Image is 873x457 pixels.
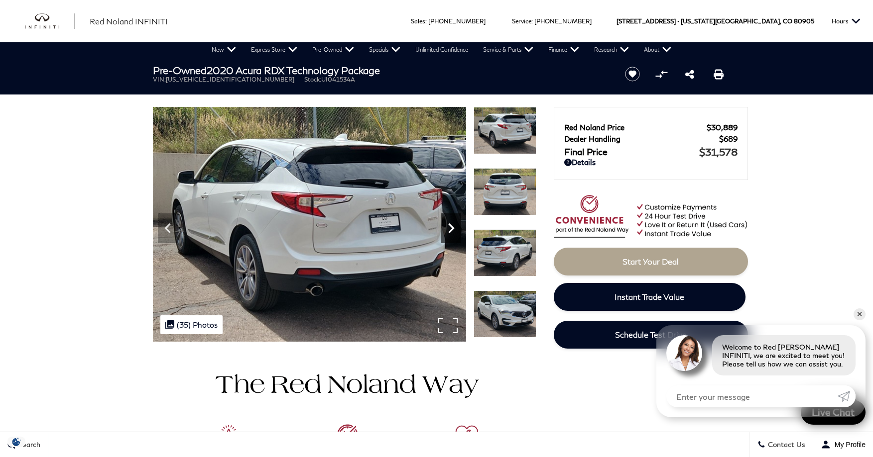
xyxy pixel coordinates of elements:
[564,134,719,143] span: Dealer Handling
[714,68,724,80] a: Print this Pre-Owned 2020 Acura RDX Technology Package
[441,213,461,243] div: Next
[564,158,738,167] a: Details
[166,76,294,83] span: [US_VEHICLE_IDENTIFICATION_NUMBER]
[158,213,178,243] div: Previous
[160,315,223,334] div: (35) Photos
[636,42,679,57] a: About
[244,42,305,57] a: Express Store
[765,441,805,449] span: Contact Us
[25,13,75,29] img: INFINITI
[623,257,679,266] span: Start Your Deal
[654,67,669,82] button: Compare vehicle
[321,76,355,83] span: UI041534A
[666,385,838,407] input: Enter your message
[25,13,75,29] a: infiniti
[587,42,636,57] a: Research
[564,146,699,157] span: Final Price
[425,17,427,25] span: :
[615,292,684,301] span: Instant Trade Value
[838,385,856,407] a: Submit
[707,123,738,132] span: $30,889
[831,441,866,449] span: My Profile
[153,64,207,76] strong: Pre-Owned
[153,107,466,342] img: Used 2020 Platinum White Pearl Acura Technology Package image 11
[615,330,687,339] span: Schedule Test Drive
[564,123,707,132] span: Red Noland Price
[474,168,536,215] img: Used 2020 Platinum White Pearl Acura Technology Package image 12
[90,15,168,27] a: Red Noland INFINITI
[5,437,28,447] section: Click to Open Cookie Consent Modal
[411,17,425,25] span: Sales
[719,134,738,143] span: $689
[90,16,168,26] span: Red Noland INFINITI
[204,42,244,57] a: New
[685,68,694,80] a: Share this Pre-Owned 2020 Acura RDX Technology Package
[512,17,531,25] span: Service
[362,42,408,57] a: Specials
[564,134,738,143] a: Dealer Handling $689
[305,42,362,57] a: Pre-Owned
[554,248,748,275] a: Start Your Deal
[204,42,679,57] nav: Main Navigation
[554,283,746,311] a: Instant Trade Value
[15,441,40,449] span: Search
[813,432,873,457] button: Open user profile menu
[474,107,536,154] img: Used 2020 Platinum White Pearl Acura Technology Package image 11
[474,290,536,338] img: Used 2020 Platinum White Pearl Acura Technology Package image 14
[531,17,533,25] span: :
[304,76,321,83] span: Stock:
[153,65,609,76] h1: 2020 Acura RDX Technology Package
[541,42,587,57] a: Finance
[428,17,486,25] a: [PHONE_NUMBER]
[474,229,536,276] img: Used 2020 Platinum White Pearl Acura Technology Package image 13
[564,146,738,158] a: Final Price $31,578
[622,66,643,82] button: Save vehicle
[153,76,166,83] span: VIN:
[712,335,856,375] div: Welcome to Red [PERSON_NAME] INFINITI, we are excited to meet you! Please tell us how we can assi...
[534,17,592,25] a: [PHONE_NUMBER]
[408,42,476,57] a: Unlimited Confidence
[5,437,28,447] img: Opt-Out Icon
[476,42,541,57] a: Service & Parts
[617,17,814,25] a: [STREET_ADDRESS] • [US_STATE][GEOGRAPHIC_DATA], CO 80905
[666,335,702,371] img: Agent profile photo
[554,321,748,349] a: Schedule Test Drive
[564,123,738,132] a: Red Noland Price $30,889
[699,146,738,158] span: $31,578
